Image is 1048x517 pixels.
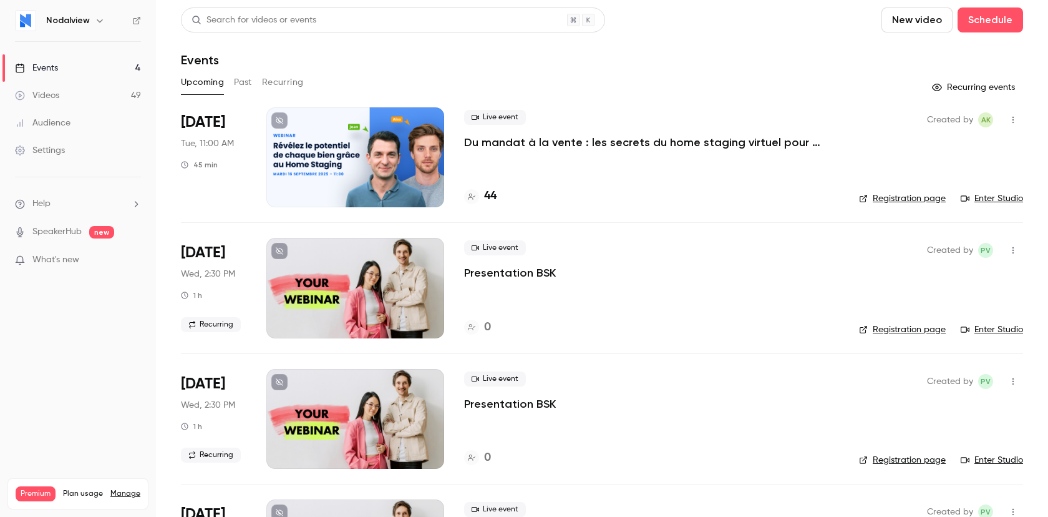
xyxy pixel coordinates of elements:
img: Nodalview [16,11,36,31]
a: 0 [464,450,491,466]
span: [DATE] [181,243,225,263]
span: PV [981,374,991,389]
span: AK [981,112,991,127]
span: Recurring [181,448,241,463]
div: Audience [15,117,70,129]
a: SpeakerHub [32,225,82,239]
span: Created by [927,243,973,258]
span: Live event [464,502,526,517]
span: Live event [464,372,526,387]
div: Settings [15,144,65,157]
a: Enter Studio [961,454,1023,466]
span: Live event [464,110,526,125]
button: Recurring events [926,77,1023,97]
span: [DATE] [181,374,225,394]
span: Recurring [181,317,241,332]
span: Paul Vérine [978,243,993,258]
h1: Events [181,52,219,67]
span: Help [32,197,51,210]
div: Videos [15,89,59,102]
span: Premium [16,486,56,501]
span: Created by [927,374,973,389]
h4: 44 [484,188,497,205]
a: Enter Studio [961,323,1023,336]
span: Plan usage [63,489,103,499]
span: Wed, 2:30 PM [181,399,235,411]
a: Presentation BSK [464,265,556,280]
li: help-dropdown-opener [15,197,141,210]
div: Jul 29 Wed, 2:30 PM (Europe/Paris) [181,238,246,338]
div: Events [15,62,58,74]
h4: 0 [484,319,491,336]
a: Du mandat à la vente : les secrets du home staging virtuel pour déclencher le coup de cœur [464,135,838,150]
span: Live event [464,240,526,255]
a: Enter Studio [961,192,1023,205]
span: new [89,226,114,239]
div: 1 h [181,290,202,300]
span: [DATE] [181,112,225,132]
a: Manage [110,489,140,499]
a: 44 [464,188,497,205]
h4: 0 [484,450,491,466]
h6: Nodalview [46,14,90,27]
span: Created by [927,112,973,127]
a: Presentation BSK [464,396,556,411]
iframe: Noticeable Trigger [126,255,141,266]
a: 0 [464,319,491,336]
span: Tue, 11:00 AM [181,137,234,150]
button: Schedule [958,7,1023,32]
span: Alexandre Kinapenne [978,112,993,127]
button: Recurring [262,72,304,92]
span: What's new [32,254,79,267]
button: Upcoming [181,72,224,92]
div: 1 h [181,421,202,431]
button: Past [234,72,252,92]
a: Registration page [859,323,946,336]
div: Search for videos or events [192,14,316,27]
div: Sep 16 Tue, 11:00 AM (Europe/Brussels) [181,107,246,207]
span: Wed, 2:30 PM [181,268,235,280]
div: Aug 26 Wed, 2:30 PM (Europe/Paris) [181,369,246,469]
a: Registration page [859,454,946,466]
span: Paul Vérine [978,374,993,389]
div: 45 min [181,160,218,170]
a: Registration page [859,192,946,205]
span: PV [981,243,991,258]
button: New video [881,7,953,32]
